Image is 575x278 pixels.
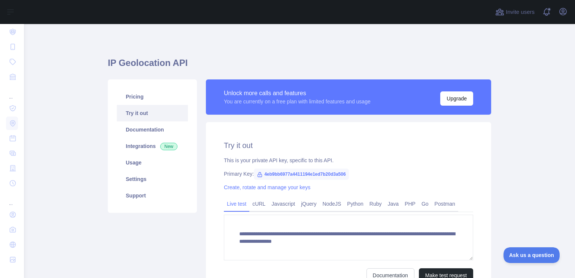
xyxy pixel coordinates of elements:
h1: IP Geolocation API [108,57,491,75]
a: Try it out [117,105,188,121]
a: Settings [117,171,188,187]
button: Invite users [494,6,536,18]
h2: Try it out [224,140,473,151]
span: Invite users [506,8,535,16]
a: Ruby [366,198,385,210]
a: Python [344,198,366,210]
a: Documentation [117,121,188,138]
div: ... [6,191,18,206]
a: Java [385,198,402,210]
iframe: Toggle Customer Support [503,247,560,263]
div: This is your private API key, specific to this API. [224,157,473,164]
div: Primary Key: [224,170,473,178]
a: jQuery [298,198,319,210]
span: New [160,143,177,150]
span: 4eb9bb6977a4411194e1ed7b20d3a506 [254,169,349,180]
a: Create, rotate and manage your keys [224,184,310,190]
a: Postman [432,198,458,210]
a: Integrations New [117,138,188,154]
a: Support [117,187,188,204]
button: Upgrade [440,91,473,106]
a: NodeJS [319,198,344,210]
a: PHP [402,198,419,210]
a: Pricing [117,88,188,105]
a: cURL [249,198,268,210]
div: Unlock more calls and features [224,89,371,98]
div: You are currently on a free plan with limited features and usage [224,98,371,105]
a: Javascript [268,198,298,210]
a: Live test [224,198,249,210]
a: Go [419,198,432,210]
div: ... [6,85,18,100]
a: Usage [117,154,188,171]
